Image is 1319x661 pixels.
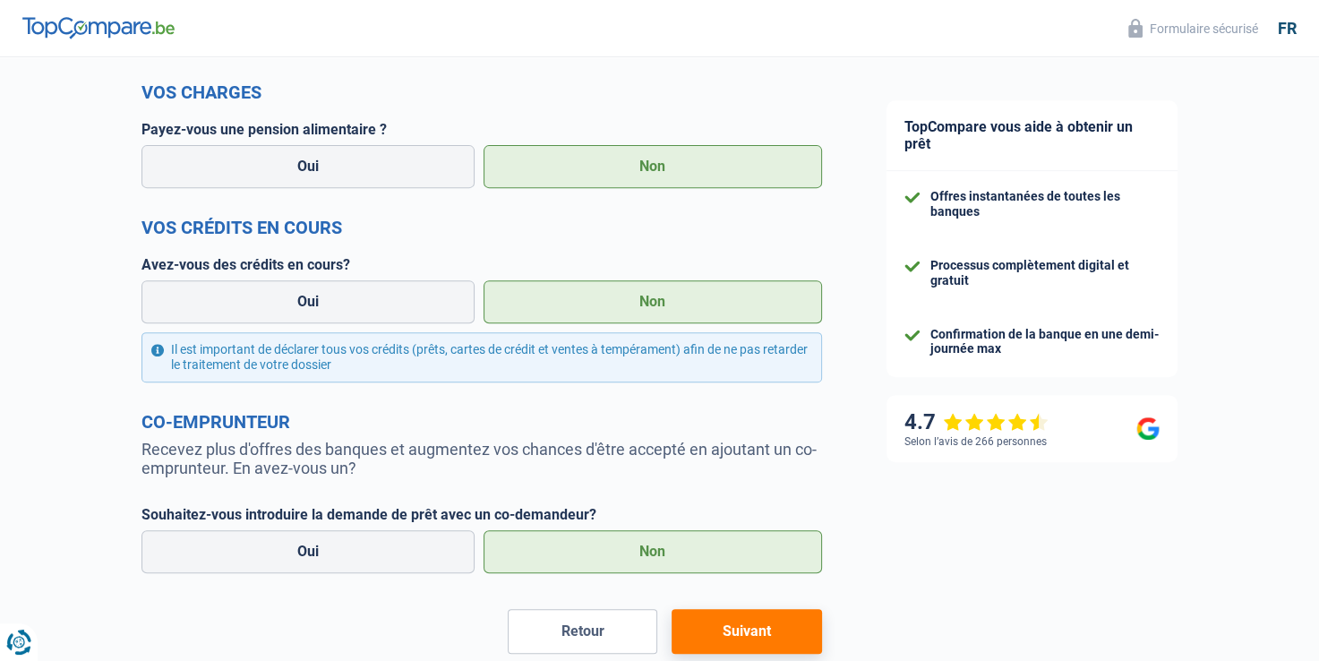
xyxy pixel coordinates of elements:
[930,189,1160,219] div: Offres instantanées de toutes les banques
[141,145,475,188] label: Oui
[930,327,1160,357] div: Confirmation de la banque en une demi-journée max
[508,609,657,654] button: Retour
[484,145,822,188] label: Non
[141,530,475,573] label: Oui
[141,440,822,477] p: Recevez plus d'offres des banques et augmentez vos chances d'être accepté en ajoutant un co-empru...
[141,121,822,138] label: Payez-vous une pension alimentaire ?
[1278,19,1297,39] div: fr
[141,280,475,323] label: Oui
[904,409,1049,435] div: 4.7
[141,506,822,523] label: Souhaitez-vous introduire la demande de prêt avec un co-demandeur?
[22,17,175,39] img: TopCompare Logo
[904,435,1047,448] div: Selon l’avis de 266 personnes
[930,258,1160,288] div: Processus complètement digital et gratuit
[886,100,1178,171] div: TopCompare vous aide à obtenir un prêt
[141,256,822,273] label: Avez-vous des crédits en cours?
[1118,13,1269,43] button: Formulaire sécurisé
[672,609,821,654] button: Suivant
[141,332,822,382] div: Il est important de déclarer tous vos crédits (prêts, cartes de crédit et ventes à tempérament) a...
[141,217,822,238] h2: Vos crédits en cours
[141,82,822,103] h2: Vos charges
[141,411,822,433] h2: Co-emprunteur
[484,280,822,323] label: Non
[484,530,822,573] label: Non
